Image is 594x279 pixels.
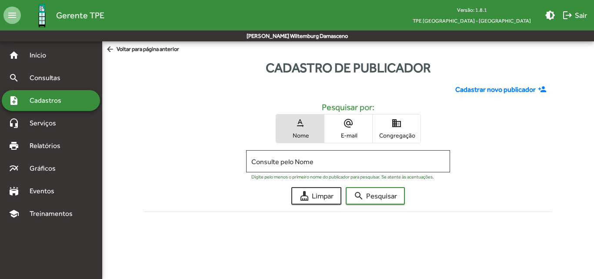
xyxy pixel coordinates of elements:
[346,187,405,205] button: Pesquisar
[343,118,354,128] mat-icon: alternate_email
[299,191,310,201] mat-icon: cleaning_services
[24,141,72,151] span: Relatórios
[28,1,56,30] img: Logo
[106,45,179,54] span: Voltar para página anterior
[102,58,594,77] div: Cadastro de publicador
[106,45,117,54] mat-icon: arrow_back
[406,15,538,26] span: TPE [GEOGRAPHIC_DATA] - [GEOGRAPHIC_DATA]
[9,163,19,174] mat-icon: multiline_chart
[406,4,538,15] div: Versão: 1.8.1
[3,7,21,24] mat-icon: menu
[24,73,72,83] span: Consultas
[24,163,67,174] span: Gráficos
[375,131,418,139] span: Congregação
[324,114,372,143] button: E-mail
[559,7,591,23] button: Sair
[373,114,420,143] button: Congregação
[538,85,549,94] mat-icon: person_add
[9,118,19,128] mat-icon: headset_mic
[9,208,19,219] mat-icon: school
[354,188,397,204] span: Pesquisar
[9,50,19,61] mat-icon: home
[562,10,573,20] mat-icon: logout
[9,141,19,151] mat-icon: print
[562,7,587,23] span: Sair
[24,50,59,61] span: Início
[251,174,434,179] mat-hint: Digite pelo menos o primeiro nome do publicador para pesquisar. Se atente às acentuações.
[291,187,341,205] button: Limpar
[391,118,402,128] mat-icon: domain
[9,186,19,196] mat-icon: stadium
[276,114,324,143] button: Nome
[354,191,364,201] mat-icon: search
[24,186,66,196] span: Eventos
[24,95,73,106] span: Cadastros
[24,208,83,219] span: Treinamentos
[455,84,536,95] span: Cadastrar novo publicador
[21,1,104,30] a: Gerente TPE
[9,73,19,83] mat-icon: search
[295,118,305,128] mat-icon: text_rotation_none
[545,10,555,20] mat-icon: brightness_medium
[9,95,19,106] mat-icon: note_add
[24,118,68,128] span: Serviços
[327,131,370,139] span: E-mail
[299,188,334,204] span: Limpar
[151,102,545,112] h5: Pesquisar por:
[278,131,322,139] span: Nome
[56,8,104,22] span: Gerente TPE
